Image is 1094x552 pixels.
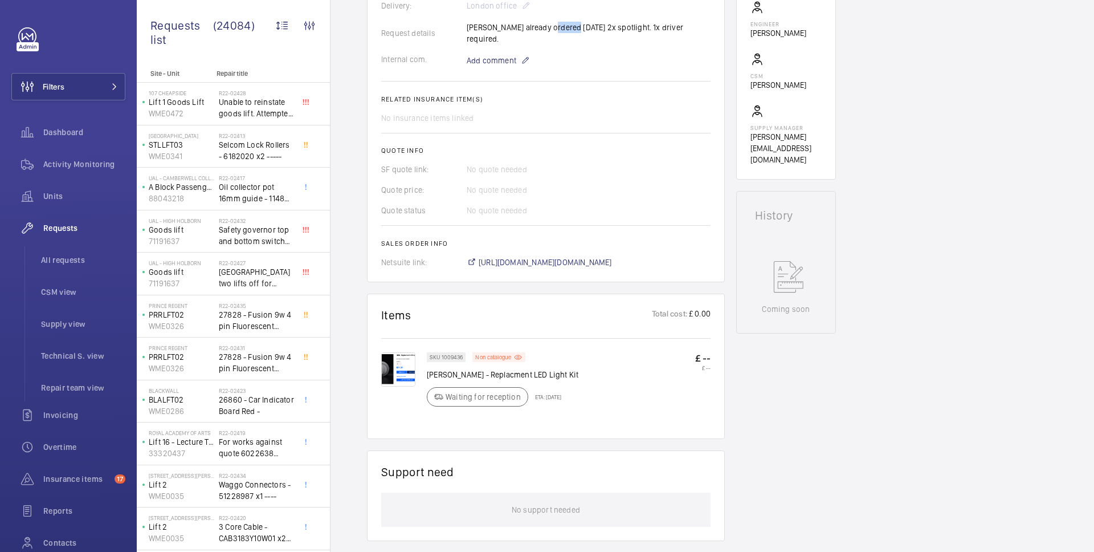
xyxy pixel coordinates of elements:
[219,181,294,204] span: Oil collector pot 16mm guide - 11482 x2
[149,278,214,289] p: 71191637
[43,159,125,170] span: Activity Monitoring
[219,429,294,436] h2: R22-02419
[41,350,125,362] span: Technical S. view
[688,308,711,322] p: £ 0.00
[149,96,214,108] p: Lift 1 Goods Lift
[149,174,214,181] p: UAL - Camberwell College of Arts
[41,382,125,393] span: Repair team view
[115,474,125,484] span: 17
[149,139,214,151] p: STLLFT03
[149,259,214,266] p: UAL - High Holborn
[149,479,214,490] p: Lift 2
[219,174,294,181] h2: R22-02417
[219,132,294,139] h2: R22-02413
[11,73,125,100] button: Filters
[695,352,711,364] p: £ --
[149,309,214,320] p: PRRLFT02
[219,472,294,479] h2: R22-02434
[217,70,292,78] p: Repair title
[149,302,214,309] p: Prince Regent
[149,490,214,502] p: WME0035
[381,95,711,103] h2: Related insurance item(s)
[755,210,817,221] h1: History
[150,18,213,47] span: Requests list
[149,132,214,139] p: [GEOGRAPHIC_DATA]
[219,387,294,394] h2: R22-02423
[219,514,294,521] h2: R22-02420
[430,355,463,359] p: SKU 1009436
[479,257,612,268] span: [URL][DOMAIN_NAME][DOMAIN_NAME]
[695,364,711,371] p: £ --
[43,127,125,138] span: Dashboard
[149,533,214,544] p: WME0035
[762,303,810,315] p: Coming soon
[528,393,561,400] p: ETA: [DATE]
[41,318,125,330] span: Supply view
[750,131,822,165] p: [PERSON_NAME][EMAIL_ADDRESS][DOMAIN_NAME]
[43,222,125,234] span: Requests
[219,436,294,459] span: For works against quote 6022638 @£2197.00
[381,465,454,479] h1: Support need
[41,286,125,298] span: CSM view
[219,90,294,96] h2: R22-02428
[149,394,214,405] p: BLALFT02
[149,363,214,374] p: WME0326
[149,181,214,193] p: A Block Passenger Lift 2 (B) L/H
[149,108,214,119] p: WME0472
[219,96,294,119] span: Unable to reinstate goods lift. Attempted to swap control boards with PL2, no difference. Technic...
[475,355,511,359] p: Non catalogue
[219,266,294,289] span: [GEOGRAPHIC_DATA] two lifts off for safety governor rope switches at top and bottom. Immediate de...
[149,90,214,96] p: 107 Cheapside
[149,448,214,459] p: 33320437
[512,493,580,527] p: No support needed
[750,124,822,131] p: Supply manager
[219,344,294,351] h2: R22-02431
[149,521,214,533] p: Lift 2
[149,151,214,162] p: WME0341
[149,405,214,417] p: WME0286
[43,81,64,92] span: Filters
[41,254,125,266] span: All requests
[750,21,806,27] p: Engineer
[219,351,294,374] span: 27828 - Fusion 9w 4 pin Fluorescent Lamp / Bulb - Used on Prince regent lift No2 car top test con...
[137,70,212,78] p: Site - Unit
[219,521,294,544] span: 3 Core Cable - CAB3183Y10W01 x20 -----
[43,473,110,485] span: Insurance items
[219,394,294,417] span: 26860 - Car Indicator Board Red -
[149,472,214,479] p: [STREET_ADDRESS][PERSON_NAME]
[219,302,294,309] h2: R22-02435
[750,72,806,79] p: CSM
[750,27,806,39] p: [PERSON_NAME]
[219,309,294,332] span: 27828 - Fusion 9w 4 pin Fluorescent Lamp / Bulb - Used on Prince regent lift No2 car top test con...
[652,308,688,322] p: Total cost:
[149,351,214,363] p: PRRLFT02
[219,217,294,224] h2: R22-02432
[149,387,214,394] p: Blackwall
[219,479,294,502] span: Waggo Connectors - 51228987 x1 ----
[467,55,516,66] span: Add comment
[43,190,125,202] span: Units
[467,257,612,268] a: [URL][DOMAIN_NAME][DOMAIN_NAME]
[219,139,294,162] span: Selcom Lock Rollers - 6182020 x2 -----
[149,514,214,521] p: [STREET_ADDRESS][PERSON_NAME]
[43,505,125,517] span: Reports
[750,79,806,91] p: [PERSON_NAME]
[381,352,415,387] img: 13Uf-lFhvpg1KQPlFYZ6wDSqwiPO45Scqdvk2-og5d2qz9_7.png
[149,429,214,436] p: royal academy of arts
[149,217,214,224] p: UAL - High Holborn
[381,147,711,155] h2: Quote info
[149,344,214,351] p: Prince Regent
[149,436,214,448] p: Lift 16 - Lecture Theater Disabled Lift ([PERSON_NAME]) ([GEOGRAPHIC_DATA] )
[381,308,411,322] h1: Items
[43,441,125,453] span: Overtime
[427,369,578,380] p: [PERSON_NAME] - Replacment LED Light Kit
[43,409,125,421] span: Invoicing
[149,224,214,236] p: Goods lift
[43,537,125,549] span: Contacts
[219,224,294,247] span: Safety governor top and bottom switches not working from an immediate defect. Lift passenger lift...
[219,259,294,266] h2: R22-02427
[149,193,214,204] p: 88043218
[381,240,711,247] h2: Sales order info
[149,266,214,278] p: Goods lift
[149,236,214,247] p: 71191637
